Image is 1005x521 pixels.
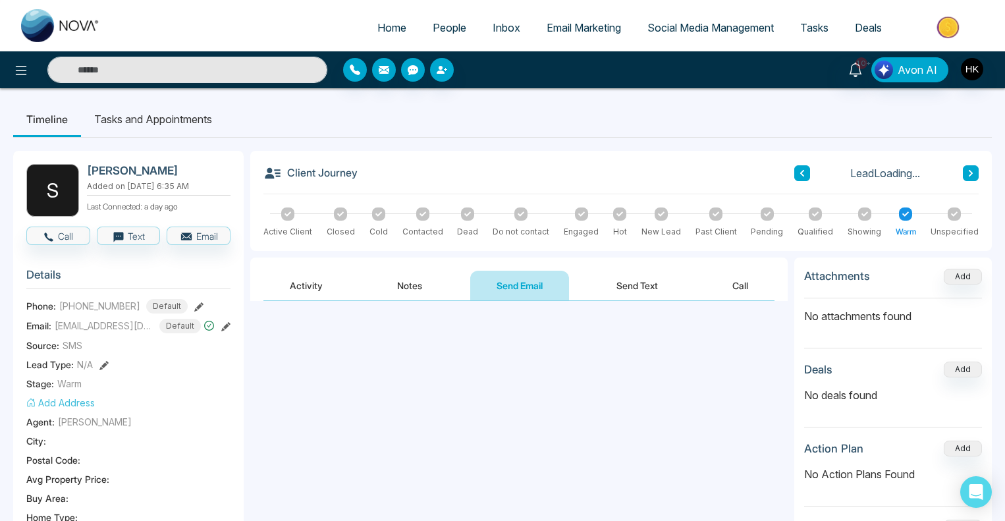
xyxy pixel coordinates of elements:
span: Email: [26,319,51,333]
div: S [26,164,79,217]
h2: [PERSON_NAME] [87,164,225,177]
span: Default [146,299,188,314]
img: Lead Flow [875,61,893,79]
div: Engaged [564,226,599,238]
span: Default [159,319,201,333]
div: Cold [369,226,388,238]
div: Warm [896,226,916,238]
button: Notes [371,271,448,300]
div: Do not contact [493,226,549,238]
button: Call [706,271,774,300]
div: Unspecified [931,226,979,238]
h3: Details [26,268,231,288]
span: Add [944,270,982,281]
div: Showing [848,226,881,238]
span: Home [377,21,406,34]
p: No deals found [804,387,982,403]
a: Social Media Management [634,15,787,40]
span: Social Media Management [647,21,774,34]
span: [EMAIL_ADDRESS][DOMAIN_NAME] [55,319,153,333]
div: Past Client [695,226,737,238]
span: Inbox [493,21,520,34]
div: Closed [327,226,355,238]
a: 10+ [840,57,871,80]
span: Agent: [26,415,55,429]
span: Avg Property Price : [26,472,109,486]
span: Postal Code : [26,453,80,467]
div: Dead [457,226,478,238]
h3: Client Journey [263,164,358,182]
span: N/A [77,358,93,371]
span: Buy Area : [26,491,68,505]
button: Avon AI [871,57,948,82]
h3: Action Plan [804,442,863,455]
a: Tasks [787,15,842,40]
button: Text [97,227,161,245]
p: Added on [DATE] 6:35 AM [87,180,231,192]
div: Contacted [402,226,443,238]
div: Active Client [263,226,312,238]
span: Deals [855,21,882,34]
a: Home [364,15,420,40]
span: Phone: [26,299,56,313]
span: Stage: [26,377,54,391]
li: Tasks and Appointments [81,101,225,137]
span: Warm [57,377,82,391]
button: Call [26,227,90,245]
button: Email [167,227,231,245]
span: People [433,21,466,34]
span: City : [26,434,46,448]
div: Open Intercom Messenger [960,476,992,508]
span: Source: [26,339,59,352]
button: Add Address [26,396,95,410]
h3: Attachments [804,269,870,283]
a: People [420,15,479,40]
li: Timeline [13,101,81,137]
button: Activity [263,271,349,300]
span: SMS [63,339,82,352]
div: Pending [751,226,783,238]
img: Market-place.gif [902,13,997,42]
span: Tasks [800,21,828,34]
div: New Lead [641,226,681,238]
span: Lead Type: [26,358,74,371]
button: Send Text [590,271,684,300]
button: Add [944,441,982,456]
span: Lead Loading... [850,165,920,181]
span: Email Marketing [547,21,621,34]
a: Deals [842,15,895,40]
a: Email Marketing [533,15,634,40]
p: No attachments found [804,298,982,324]
div: Qualified [798,226,833,238]
div: Hot [613,226,627,238]
span: 10+ [856,57,867,69]
button: Send Email [470,271,569,300]
a: Inbox [479,15,533,40]
h3: Deals [804,363,832,376]
span: [PERSON_NAME] [58,415,132,429]
img: Nova CRM Logo [21,9,100,42]
button: Add [944,362,982,377]
img: User Avatar [961,58,983,80]
span: [PHONE_NUMBER] [59,299,140,313]
p: No Action Plans Found [804,466,982,482]
p: Last Connected: a day ago [87,198,231,213]
button: Add [944,269,982,285]
span: Avon AI [898,62,937,78]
